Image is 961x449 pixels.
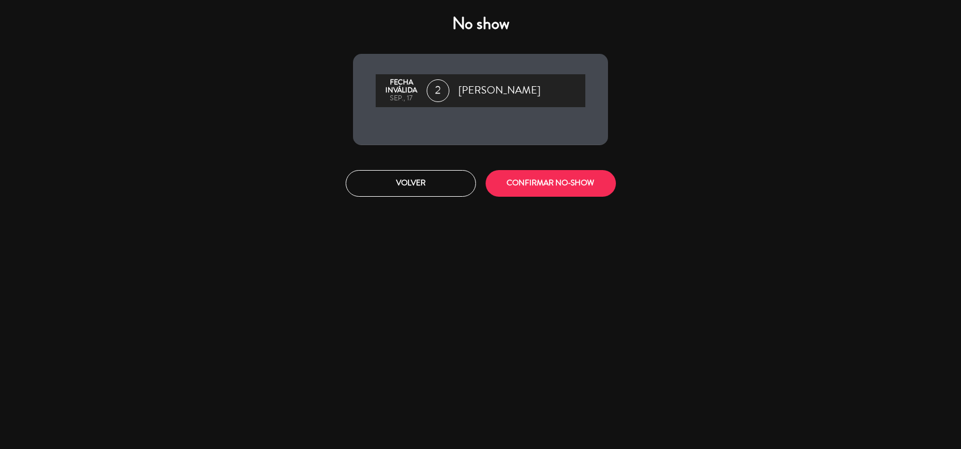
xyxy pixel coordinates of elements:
button: Volver [346,170,476,197]
div: sep., 17 [381,95,421,103]
span: 2 [427,79,449,102]
h4: No show [353,14,608,34]
div: Fecha inválida [381,79,421,95]
button: CONFIRMAR NO-SHOW [486,170,616,197]
span: [PERSON_NAME] [458,82,541,99]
